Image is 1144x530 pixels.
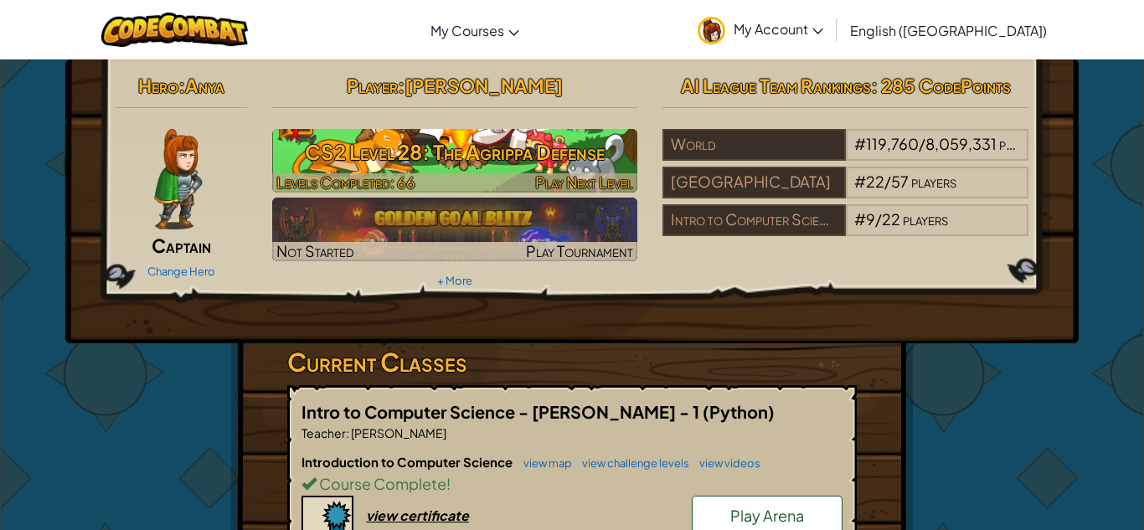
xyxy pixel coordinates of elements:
[276,241,354,260] span: Not Started
[662,183,1028,202] a: [GEOGRAPHIC_DATA]#22/57players
[703,401,775,422] span: (Python)
[101,13,248,47] img: CodeCombat logo
[301,425,346,440] span: Teacher
[272,129,638,193] img: CS2 Level 28: The Agrippa Defense
[662,220,1028,239] a: Intro to Computer Science - [PERSON_NAME] - 1#9/22players
[919,134,925,153] span: /
[301,401,703,422] span: Intro to Computer Science - [PERSON_NAME] - 1
[891,172,909,191] span: 57
[871,74,1011,97] span: : 285 CodePoints
[535,172,633,192] span: Play Next Level
[730,506,804,525] span: Play Arena
[398,74,405,97] span: :
[854,209,866,229] span: #
[681,74,871,97] span: AI League Team Rankings
[272,198,638,261] a: Not StartedPlay Tournament
[178,74,185,97] span: :
[272,129,638,193] a: Play Next Level
[446,474,451,493] span: !
[698,17,725,44] img: avatar
[842,8,1055,53] a: English ([GEOGRAPHIC_DATA])
[147,265,215,278] a: Change Hero
[854,134,866,153] span: #
[430,22,504,39] span: My Courses
[276,172,415,192] span: Levels Completed: 66
[662,129,845,161] div: World
[515,456,572,470] a: view map
[882,209,900,229] span: 22
[866,172,884,191] span: 22
[866,134,919,153] span: 119,760
[154,129,202,229] img: captain-pose.png
[691,456,760,470] a: view videos
[185,74,224,97] span: Anya
[272,133,638,171] h3: CS2 Level 28: The Agrippa Defense
[884,172,891,191] span: /
[349,425,446,440] span: [PERSON_NAME]
[662,167,845,198] div: [GEOGRAPHIC_DATA]
[689,3,832,56] a: My Account
[422,8,528,53] a: My Courses
[903,209,948,229] span: players
[854,172,866,191] span: #
[301,507,469,524] a: view certificate
[346,425,349,440] span: :
[662,145,1028,164] a: World#119,760/8,059,331players
[526,241,633,260] span: Play Tournament
[347,74,398,97] span: Player
[366,507,469,524] div: view certificate
[850,22,1047,39] span: English ([GEOGRAPHIC_DATA])
[301,454,515,470] span: Introduction to Computer Science
[138,74,178,97] span: Hero
[875,209,882,229] span: /
[734,20,823,38] span: My Account
[272,198,638,261] img: Golden Goal
[911,172,956,191] span: players
[152,234,211,257] span: Captain
[287,343,857,381] h3: Current Classes
[925,134,997,153] span: 8,059,331
[662,204,845,236] div: Intro to Computer Science - [PERSON_NAME] - 1
[437,274,472,287] a: + More
[405,74,563,97] span: [PERSON_NAME]
[999,134,1044,153] span: players
[317,474,446,493] span: Course Complete
[866,209,875,229] span: 9
[574,456,689,470] a: view challenge levels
